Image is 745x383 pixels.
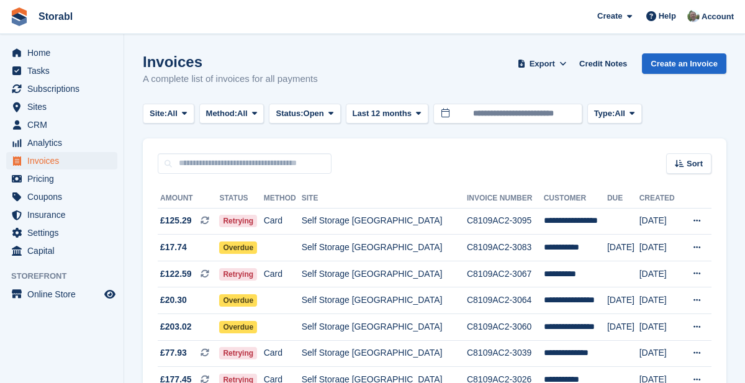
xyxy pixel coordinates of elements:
span: Home [27,44,102,61]
th: Due [607,189,639,209]
td: [DATE] [639,287,681,314]
span: All [167,107,178,120]
span: £122.59 [160,268,192,281]
span: £125.29 [160,214,192,227]
th: Status [219,189,263,209]
td: [DATE] [639,261,681,287]
span: Retrying [219,347,257,359]
a: menu [6,62,117,79]
th: Method [264,189,302,209]
td: Self Storage [GEOGRAPHIC_DATA] [302,314,467,341]
td: C8109AC2-3095 [467,208,544,235]
span: All [237,107,248,120]
a: menu [6,152,117,169]
span: Analytics [27,134,102,151]
a: Credit Notes [574,53,632,74]
p: A complete list of invoices for all payments [143,72,318,86]
th: Customer [544,189,607,209]
td: C8109AC2-3064 [467,287,544,314]
span: Overdue [219,321,257,333]
span: Method: [206,107,238,120]
span: Online Store [27,286,102,303]
span: Retrying [219,268,257,281]
a: menu [6,134,117,151]
th: Created [639,189,681,209]
td: [DATE] [607,287,639,314]
a: menu [6,206,117,223]
span: Settings [27,224,102,241]
a: menu [6,224,117,241]
td: [DATE] [639,235,681,261]
td: [DATE] [607,314,639,341]
span: Overdue [219,241,257,254]
h1: Invoices [143,53,318,70]
span: Open [304,107,324,120]
th: Amount [158,189,219,209]
span: Sort [687,158,703,170]
span: Retrying [219,215,257,227]
span: £17.74 [160,241,187,254]
td: Self Storage [GEOGRAPHIC_DATA] [302,261,467,287]
span: Insurance [27,206,102,223]
span: Storefront [11,270,124,282]
span: £20.30 [160,294,187,307]
th: Site [302,189,467,209]
span: Overdue [219,294,257,307]
td: Self Storage [GEOGRAPHIC_DATA] [302,208,467,235]
span: £203.02 [160,320,192,333]
span: Sites [27,98,102,115]
a: menu [6,188,117,205]
td: [DATE] [639,340,681,367]
button: Export [515,53,569,74]
td: C8109AC2-3039 [467,340,544,367]
a: menu [6,80,117,97]
span: CRM [27,116,102,133]
td: C8109AC2-3083 [467,235,544,261]
a: menu [6,286,117,303]
td: Self Storage [GEOGRAPHIC_DATA] [302,287,467,314]
a: menu [6,242,117,259]
span: £77.93 [160,346,187,359]
img: stora-icon-8386f47178a22dfd0bd8f6a31ec36ba5ce8667c1dd55bd0f319d3a0aa187defe.svg [10,7,29,26]
span: Pricing [27,170,102,187]
button: Site: All [143,104,194,124]
button: Type: All [587,104,642,124]
td: C8109AC2-3067 [467,261,544,287]
a: menu [6,44,117,61]
span: Status: [276,107,303,120]
td: Card [264,208,302,235]
td: [DATE] [639,314,681,341]
td: Self Storage [GEOGRAPHIC_DATA] [302,340,467,367]
span: Export [530,58,555,70]
a: menu [6,98,117,115]
span: Last 12 months [353,107,412,120]
td: Card [264,340,302,367]
a: menu [6,116,117,133]
a: Preview store [102,287,117,302]
td: [DATE] [607,235,639,261]
span: Help [659,10,676,22]
td: Card [264,261,302,287]
span: All [615,107,625,120]
a: Storabl [34,6,78,27]
span: Tasks [27,62,102,79]
span: Invoices [27,152,102,169]
td: C8109AC2-3060 [467,314,544,341]
span: Account [702,11,734,23]
td: Self Storage [GEOGRAPHIC_DATA] [302,235,467,261]
span: Create [597,10,622,22]
span: Coupons [27,188,102,205]
td: [DATE] [639,208,681,235]
span: Site: [150,107,167,120]
span: Capital [27,242,102,259]
a: Create an Invoice [642,53,726,74]
button: Status: Open [269,104,340,124]
th: Invoice Number [467,189,544,209]
button: Last 12 months [346,104,428,124]
span: Subscriptions [27,80,102,97]
a: menu [6,170,117,187]
button: Method: All [199,104,264,124]
img: Peter Moxon [687,10,700,22]
span: Type: [594,107,615,120]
